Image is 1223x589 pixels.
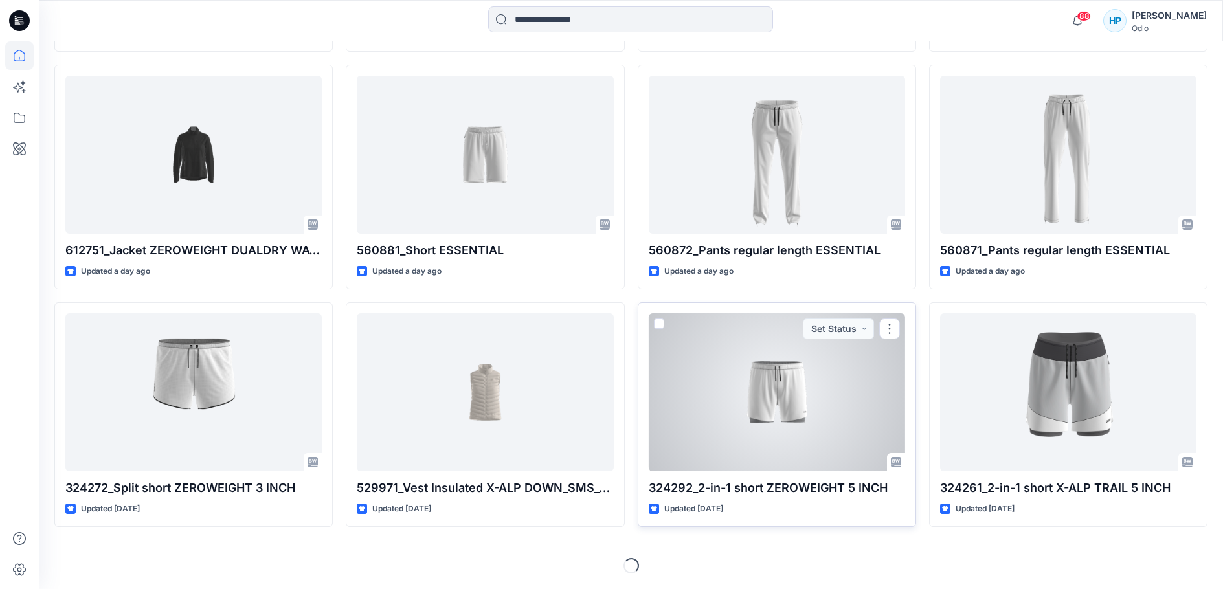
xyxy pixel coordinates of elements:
p: 324272_Split short ZEROWEIGHT 3 INCH [65,479,322,497]
a: 560881_Short ESSENTIAL [357,76,613,234]
p: Updated a day ago [664,265,734,278]
p: Updated a day ago [372,265,442,278]
p: Updated [DATE] [81,502,140,516]
a: 324261_2-in-1 short X-ALP TRAIL 5 INCH [940,313,1196,471]
span: 88 [1077,11,1091,21]
a: 560872_Pants regular length ESSENTIAL [649,76,905,234]
div: [PERSON_NAME] [1132,8,1207,23]
p: 560872_Pants regular length ESSENTIAL [649,241,905,260]
p: 560871_Pants regular length ESSENTIAL [940,241,1196,260]
div: HP [1103,9,1127,32]
a: 612751_Jacket ZEROWEIGHT DUALDRY WATERPROOF INSULATED_SMS_3D [65,76,322,234]
p: 560881_Short ESSENTIAL [357,241,613,260]
p: 529971_Vest Insulated X-ALP DOWN_SMS_3D [357,479,613,497]
a: 529971_Vest Insulated X-ALP DOWN_SMS_3D [357,313,613,471]
p: Updated [DATE] [664,502,723,516]
a: 560871_Pants regular length ESSENTIAL [940,76,1196,234]
p: 324292_2-in-1 short ZEROWEIGHT 5 INCH [649,479,905,497]
a: 324292_2-in-1 short ZEROWEIGHT 5 INCH [649,313,905,471]
p: Updated a day ago [81,265,150,278]
p: Updated [DATE] [372,502,431,516]
p: 612751_Jacket ZEROWEIGHT DUALDRY WATERPROOF INSULATED_SMS_3D [65,241,322,260]
p: Updated a day ago [956,265,1025,278]
a: 324272_Split short ZEROWEIGHT 3 INCH [65,313,322,471]
div: Odlo [1132,23,1207,33]
p: 324261_2-in-1 short X-ALP TRAIL 5 INCH [940,479,1196,497]
p: Updated [DATE] [956,502,1015,516]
